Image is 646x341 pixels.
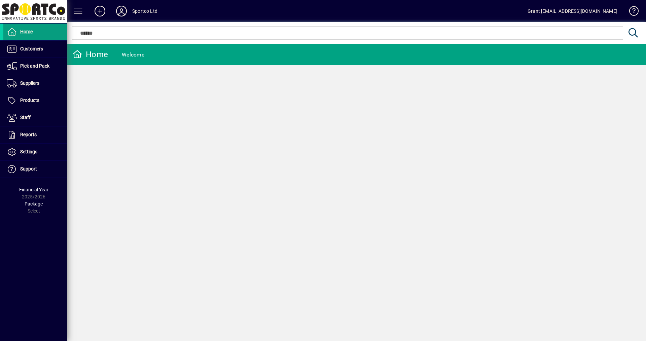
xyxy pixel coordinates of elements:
a: Support [3,161,67,178]
div: Welcome [122,49,144,60]
span: Settings [20,149,37,154]
a: Knowledge Base [624,1,638,23]
span: Staff [20,115,31,120]
div: Grant [EMAIL_ADDRESS][DOMAIN_NAME] [528,6,617,16]
a: Customers [3,41,67,58]
div: Sportco Ltd [132,6,157,16]
span: Support [20,166,37,172]
div: Home [72,49,108,60]
span: Customers [20,46,43,51]
a: Staff [3,109,67,126]
span: Suppliers [20,80,39,86]
a: Reports [3,126,67,143]
span: Products [20,98,39,103]
a: Pick and Pack [3,58,67,75]
span: Home [20,29,33,34]
button: Add [89,5,111,17]
a: Settings [3,144,67,160]
button: Profile [111,5,132,17]
a: Suppliers [3,75,67,92]
a: Products [3,92,67,109]
span: Reports [20,132,37,137]
span: Pick and Pack [20,63,49,69]
span: Financial Year [19,187,48,192]
span: Package [25,201,43,206]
